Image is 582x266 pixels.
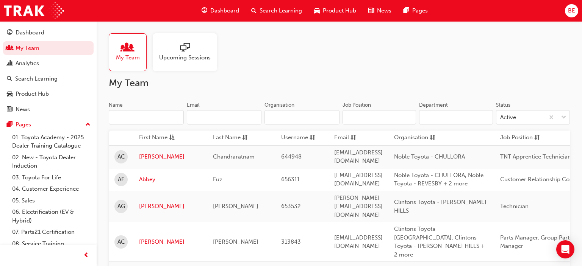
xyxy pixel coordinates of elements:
[117,238,125,246] span: AC
[334,149,383,165] span: [EMAIL_ADDRESS][DOMAIN_NAME]
[404,6,409,16] span: pages-icon
[500,153,571,160] span: TNT Apprentice Technician
[202,6,207,16] span: guage-icon
[251,6,257,16] span: search-icon
[139,238,202,246] a: [PERSON_NAME]
[368,6,374,16] span: news-icon
[4,2,64,19] img: Trak
[377,6,391,15] span: News
[16,105,30,114] div: News
[3,24,94,118] button: DashboardMy TeamAnalyticsSearch LearningProduct HubNews
[394,153,465,160] span: Noble Toyota - CHULLORA
[281,133,323,143] button: Usernamesorting-icon
[568,6,575,15] span: BE
[343,101,371,109] div: Job Position
[9,152,94,172] a: 02. New - Toyota Dealer Induction
[213,133,241,143] span: Last Name
[3,118,94,132] button: Pages
[565,4,578,17] button: BE
[362,3,397,19] a: news-iconNews
[9,132,94,152] a: 01. Toyota Academy - 2025 Dealer Training Catalogue
[3,103,94,117] a: News
[139,152,202,161] a: [PERSON_NAME]
[213,203,258,210] span: [PERSON_NAME]
[109,77,570,89] h2: My Team
[9,172,94,184] a: 03. Toyota For Life
[139,202,202,211] a: [PERSON_NAME]
[9,226,94,238] a: 07. Parts21 Certification
[16,28,44,37] div: Dashboard
[213,153,255,160] span: Chandraratnam
[343,110,416,124] input: Job Position
[3,56,94,70] a: Analytics
[7,121,13,128] span: pages-icon
[9,195,94,207] a: 05. Sales
[534,133,540,143] span: sorting-icon
[109,33,153,71] a: My Team
[196,3,245,19] a: guage-iconDashboard
[117,202,125,211] span: AG
[85,120,91,130] span: up-icon
[187,110,262,124] input: Email
[83,251,89,260] span: prev-icon
[15,75,58,83] div: Search Learning
[16,90,49,98] div: Product Hub
[281,203,301,210] span: 653532
[281,176,300,183] span: 656311
[334,194,383,218] span: [PERSON_NAME][EMAIL_ADDRESS][DOMAIN_NAME]
[561,113,566,123] span: down-icon
[334,133,349,143] span: Email
[139,133,167,143] span: First Name
[7,30,13,36] span: guage-icon
[213,238,258,245] span: [PERSON_NAME]
[308,3,362,19] a: car-iconProduct Hub
[139,175,202,184] a: Abbey
[500,133,533,143] span: Job Position
[180,43,190,53] span: sessionType_ONLINE_URL-icon
[213,176,222,183] span: Fuz
[187,101,200,109] div: Email
[264,101,294,109] div: Organisation
[9,238,94,250] a: 08. Service Training
[153,33,223,71] a: Upcoming Sessions
[7,106,13,113] span: news-icon
[260,6,302,15] span: Search Learning
[394,226,485,258] span: Clintons Toyota - [GEOGRAPHIC_DATA], Clintons Toyota - [PERSON_NAME] HILLS + 2 more
[500,133,542,143] button: Job Positionsorting-icon
[323,6,356,15] span: Product Hub
[350,133,356,143] span: sorting-icon
[245,3,308,19] a: search-iconSearch Learning
[3,41,94,55] a: My Team
[419,101,448,109] div: Department
[16,120,31,129] div: Pages
[334,234,383,250] span: [EMAIL_ADDRESS][DOMAIN_NAME]
[419,110,493,124] input: Department
[9,206,94,226] a: 06. Electrification (EV & Hybrid)
[394,133,428,143] span: Organisation
[109,110,184,124] input: Name
[500,234,572,250] span: Parts Manager, Group Parts Manager
[394,172,483,187] span: Noble Toyota - CHULLORA, Noble Toyota - REVESBY + 2 more
[16,59,39,68] div: Analytics
[500,203,529,210] span: Technician
[394,199,487,214] span: Clintons Toyota - [PERSON_NAME] HILLS
[7,60,13,67] span: chart-icon
[281,133,308,143] span: Username
[3,26,94,40] a: Dashboard
[159,53,211,62] span: Upcoming Sessions
[264,110,339,124] input: Organisation
[213,133,255,143] button: Last Namesorting-icon
[496,101,510,109] div: Status
[7,91,13,98] span: car-icon
[500,113,516,122] div: Active
[242,133,248,143] span: sorting-icon
[412,6,428,15] span: Pages
[118,175,124,184] span: AF
[334,133,376,143] button: Emailsorting-icon
[394,133,436,143] button: Organisationsorting-icon
[116,53,140,62] span: My Team
[123,43,133,53] span: people-icon
[3,87,94,101] a: Product Hub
